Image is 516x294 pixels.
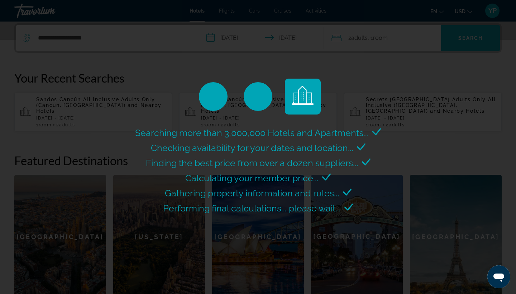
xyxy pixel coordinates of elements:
span: Searching more than 3,000,000 Hotels and Apartments... [135,127,369,138]
span: Gathering property information and rules... [165,188,339,199]
span: Checking availability for your dates and location... [151,143,353,153]
span: Performing final calculations... please wait... [163,203,341,214]
iframe: Botón para iniciar la ventana de mensajería [487,265,510,288]
span: Finding the best price from over a dozen suppliers... [146,158,358,168]
span: Calculating your member price... [185,173,319,183]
